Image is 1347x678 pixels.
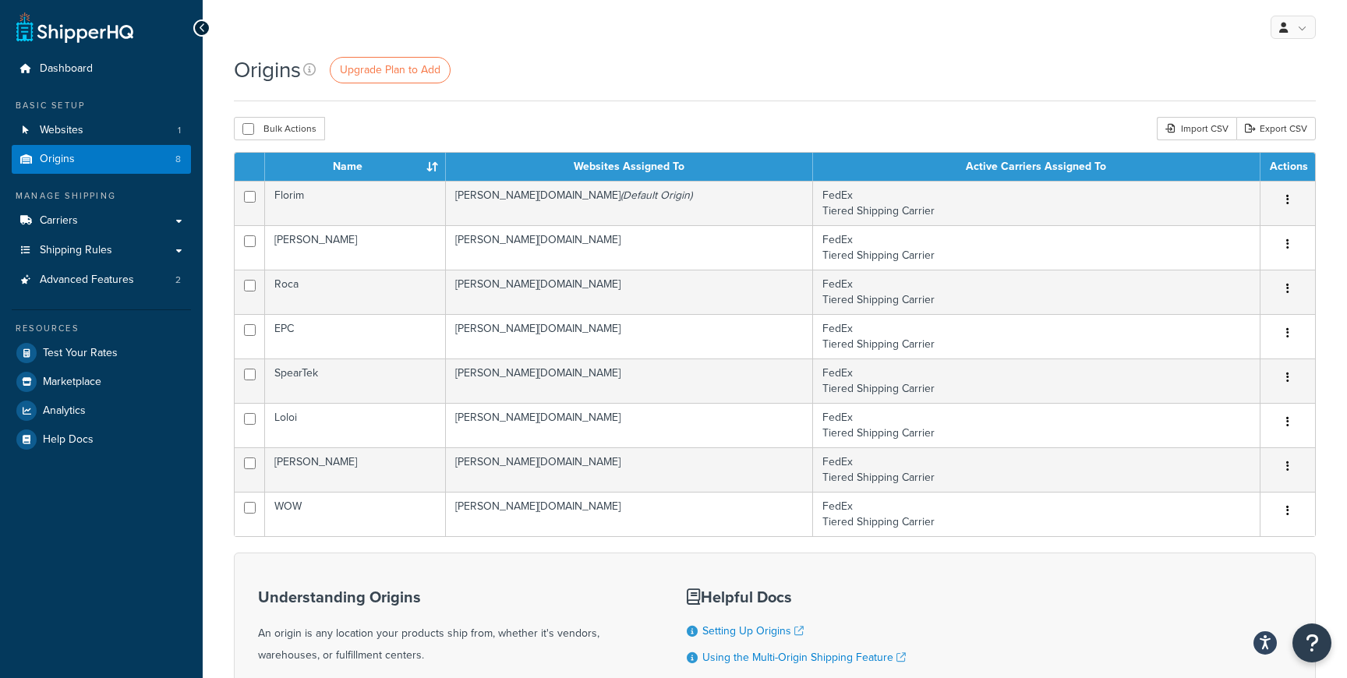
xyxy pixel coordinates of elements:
[446,270,813,314] td: [PERSON_NAME][DOMAIN_NAME]
[40,214,78,228] span: Carriers
[446,358,813,403] td: [PERSON_NAME][DOMAIN_NAME]
[40,124,83,137] span: Websites
[40,274,134,287] span: Advanced Features
[813,492,1260,536] td: FedEx Tiered Shipping Carrier
[1292,623,1331,662] button: Open Resource Center
[12,189,191,203] div: Manage Shipping
[265,153,446,181] th: Name : activate to sort column ascending
[12,207,191,235] a: Carriers
[1157,117,1236,140] div: Import CSV
[12,397,191,425] a: Analytics
[12,55,191,83] a: Dashboard
[258,588,648,666] div: An origin is any location your products ship from, whether it's vendors, warehouses, or fulfillme...
[12,145,191,174] li: Origins
[330,57,451,83] a: Upgrade Plan to Add
[446,153,813,181] th: Websites Assigned To
[446,181,813,225] td: [PERSON_NAME][DOMAIN_NAME]
[12,426,191,454] a: Help Docs
[258,588,648,606] h3: Understanding Origins
[40,153,75,166] span: Origins
[12,236,191,265] a: Shipping Rules
[12,116,191,145] li: Websites
[43,404,86,418] span: Analytics
[234,55,301,85] h1: Origins
[175,274,181,287] span: 2
[265,181,446,225] td: Florim
[43,433,94,447] span: Help Docs
[265,403,446,447] td: Loloi
[265,358,446,403] td: SpearTek
[234,117,325,140] button: Bulk Actions
[40,244,112,257] span: Shipping Rules
[12,145,191,174] a: Origins 8
[702,649,906,666] a: Using the Multi-Origin Shipping Feature
[40,62,93,76] span: Dashboard
[813,181,1260,225] td: FedEx Tiered Shipping Carrier
[12,368,191,396] a: Marketplace
[265,492,446,536] td: WOW
[446,314,813,358] td: [PERSON_NAME][DOMAIN_NAME]
[265,314,446,358] td: EPC
[265,447,446,492] td: [PERSON_NAME]
[813,270,1260,314] td: FedEx Tiered Shipping Carrier
[446,403,813,447] td: [PERSON_NAME][DOMAIN_NAME]
[813,358,1260,403] td: FedEx Tiered Shipping Carrier
[16,12,133,43] a: ShipperHQ Home
[340,62,440,78] span: Upgrade Plan to Add
[620,187,692,203] i: (Default Origin)
[446,492,813,536] td: [PERSON_NAME][DOMAIN_NAME]
[813,403,1260,447] td: FedEx Tiered Shipping Carrier
[813,225,1260,270] td: FedEx Tiered Shipping Carrier
[265,270,446,314] td: Roca
[43,347,118,360] span: Test Your Rates
[446,447,813,492] td: [PERSON_NAME][DOMAIN_NAME]
[702,623,804,639] a: Setting Up Origins
[813,314,1260,358] td: FedEx Tiered Shipping Carrier
[265,225,446,270] td: [PERSON_NAME]
[1236,117,1316,140] a: Export CSV
[175,153,181,166] span: 8
[1260,153,1315,181] th: Actions
[12,266,191,295] a: Advanced Features 2
[12,266,191,295] li: Advanced Features
[12,99,191,112] div: Basic Setup
[813,153,1260,181] th: Active Carriers Assigned To
[687,588,910,606] h3: Helpful Docs
[12,339,191,367] a: Test Your Rates
[43,376,101,389] span: Marketplace
[813,447,1260,492] td: FedEx Tiered Shipping Carrier
[12,116,191,145] a: Websites 1
[178,124,181,137] span: 1
[12,322,191,335] div: Resources
[446,225,813,270] td: [PERSON_NAME][DOMAIN_NAME]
